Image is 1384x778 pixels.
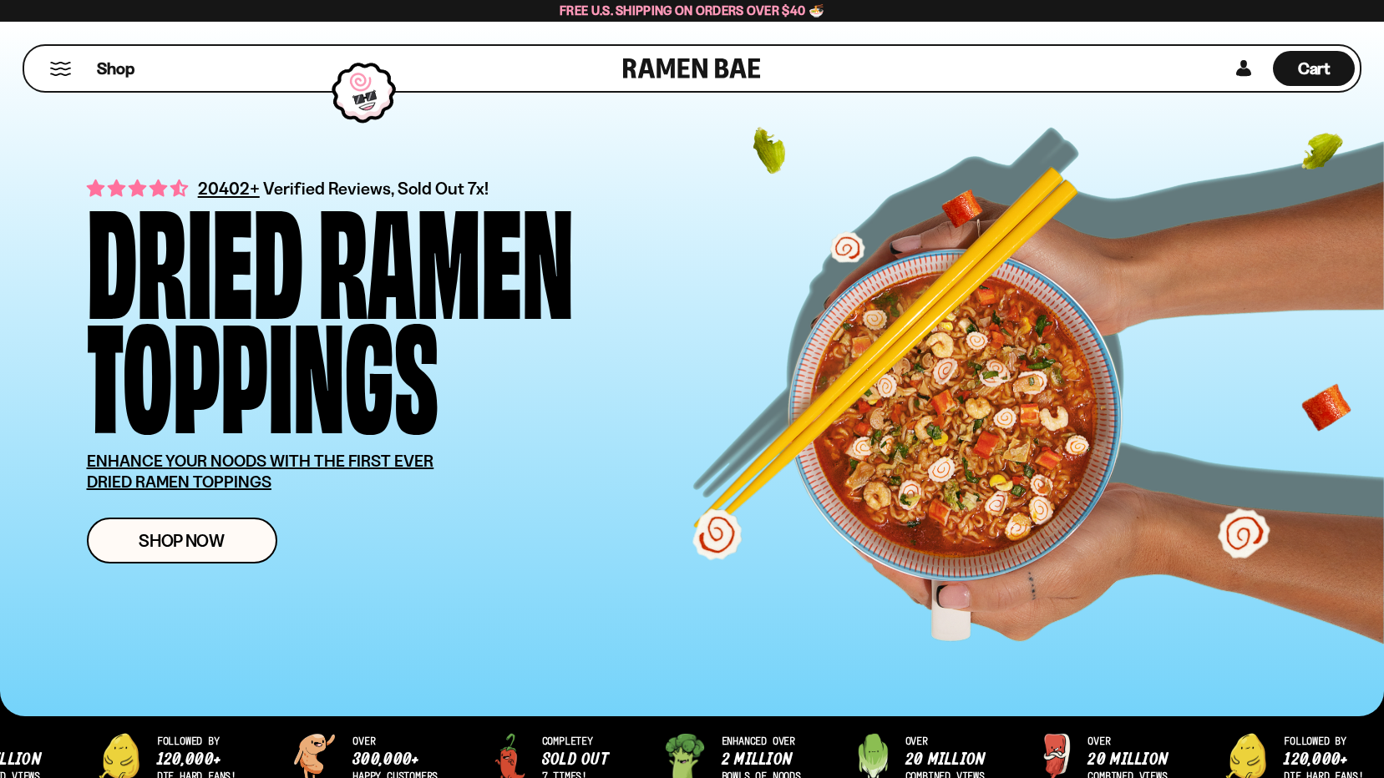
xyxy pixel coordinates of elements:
span: Cart [1298,58,1331,78]
a: Shop [97,51,134,86]
u: ENHANCE YOUR NOODS WITH THE FIRST EVER DRIED RAMEN TOPPINGS [87,451,434,492]
span: Shop Now [139,532,225,549]
div: Ramen [318,197,574,311]
div: Dried [87,197,303,311]
a: Shop Now [87,518,277,563]
span: Shop [97,58,134,80]
div: Toppings [87,311,439,426]
button: Mobile Menu Trigger [49,62,72,76]
div: Cart [1273,46,1355,91]
span: Free U.S. Shipping on Orders over $40 🍜 [560,3,824,18]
